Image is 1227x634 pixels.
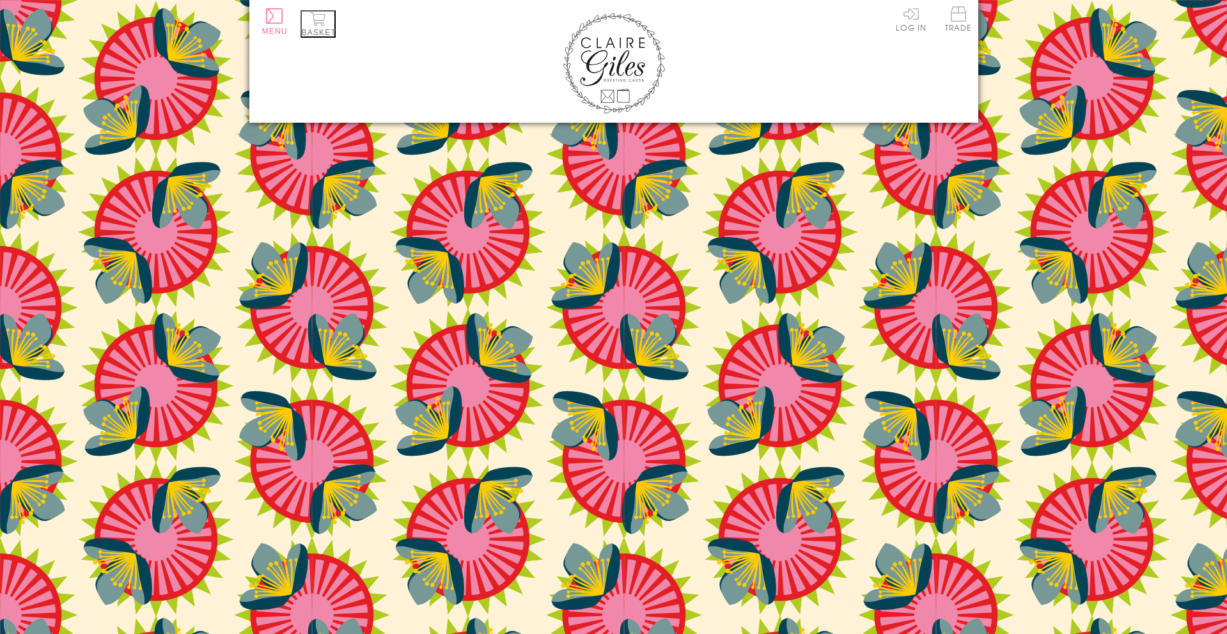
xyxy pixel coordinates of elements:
[301,10,336,38] button: Basket
[262,8,288,36] button: Menu
[896,6,926,31] a: Log In
[945,6,972,34] a: Trade
[945,6,972,31] span: Trade
[563,13,665,114] img: Claire Giles Greetings Cards
[262,27,288,36] span: Menu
